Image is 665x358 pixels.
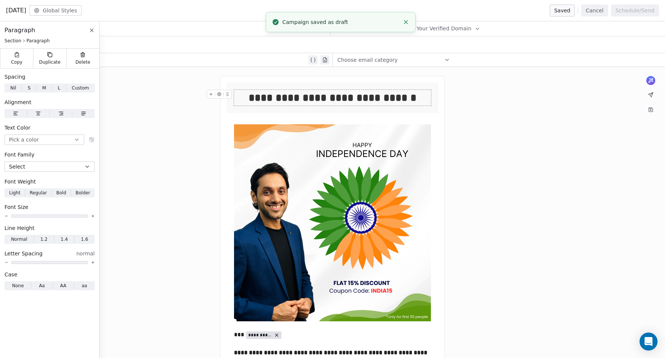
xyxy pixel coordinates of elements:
span: Bold [56,189,66,196]
span: AA [60,282,66,289]
span: L [58,85,60,91]
span: M [42,85,46,91]
button: Schedule/Send [611,4,659,16]
span: Copy [11,59,22,65]
button: Close toast [401,17,411,27]
span: Light [9,189,20,196]
span: Case [4,271,17,278]
span: Paragraph [4,26,35,35]
span: Text Color [4,124,30,131]
span: Delete [76,59,91,65]
span: Spacing [4,73,25,81]
span: Regular [30,189,47,196]
button: Cancel [581,4,608,16]
span: None [12,282,24,289]
span: Section [4,38,21,44]
span: Font Family [4,151,34,158]
span: Aa [39,282,45,289]
span: Alignment [4,98,31,106]
span: Line Height [4,224,34,232]
span: 1.6 [81,236,88,243]
span: 1.2 [40,236,48,243]
span: Font Size [4,203,28,211]
button: Pick a color [4,134,84,145]
span: Duplicate [39,59,60,65]
span: Choose email category [337,56,398,64]
span: Letter Spacing [4,250,43,257]
span: S [28,85,31,91]
button: Global Styles [29,5,82,16]
span: Bolder [76,189,90,196]
button: Saved [550,4,575,16]
span: Custom [72,85,89,91]
span: Normal [11,236,27,243]
span: Select Your Verified Domain [399,25,471,33]
span: Paragraph [27,38,50,44]
span: 1.4 [61,236,68,243]
span: normal [76,250,95,257]
span: aa [82,282,87,289]
span: Nil [10,85,16,91]
div: Open Intercom Messenger [640,333,658,351]
span: [DATE] [6,6,26,15]
span: Font Weight [4,178,36,185]
span: Select [9,163,25,170]
div: Campaign saved as draft [282,18,400,26]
